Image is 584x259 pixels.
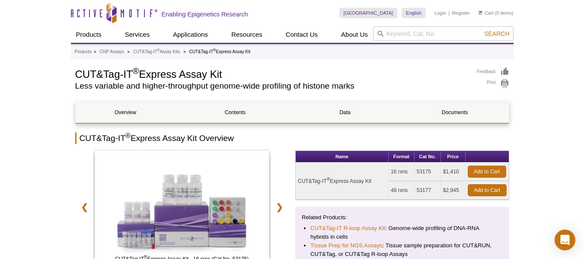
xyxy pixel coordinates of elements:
sup: ® [133,66,139,76]
a: Contact Us [281,26,323,43]
a: [GEOGRAPHIC_DATA] [339,8,398,18]
li: : Genome-wide profiling of DNA-RNA hybrids in cells [310,224,494,241]
div: Open Intercom Messenger [555,230,575,250]
h2: CUT&Tag-IT Express Assay Kit Overview [75,132,509,144]
li: » [128,49,130,54]
li: CUT&Tag-IT Express Assay Kit [189,49,250,54]
a: Resources [226,26,268,43]
li: » [183,49,186,54]
input: Keyword, Cat. No. [373,26,514,41]
p: Related Products: [302,213,503,222]
a: Tissue Prep for NGS Assays [310,241,383,250]
a: CUT&Tag-IT®Assay Kits [133,48,180,56]
a: Add to Cart [468,184,507,196]
a: Data [295,102,395,123]
a: Overview [76,102,176,123]
a: ❯ [270,197,289,217]
li: : Tissue sample preparation for CUT&RUN, CUT&Tag, or CUT&Tag R-loop Assays [310,241,494,259]
li: | [449,8,450,18]
td: 48 rxns [389,181,415,200]
td: 16 rxns [389,163,415,181]
a: Login [434,10,446,16]
a: About Us [336,26,373,43]
a: English [402,8,426,18]
td: 53175 [415,163,441,181]
sup: ® [125,132,131,139]
a: Applications [168,26,213,43]
h1: CUT&Tag-IT Express Assay Kit [75,67,468,80]
a: ChIP Assays [99,48,124,56]
td: $1,410 [441,163,466,181]
th: Format [389,151,415,163]
a: Services [120,26,155,43]
h2: Enabling Epigenetics Research [162,10,248,18]
a: ❮ [75,197,94,217]
a: Add to Cart [468,166,506,178]
sup: ® [327,177,330,182]
button: Search [482,30,512,38]
th: Name [296,151,389,163]
th: Cat No. [415,151,441,163]
img: Your Cart [479,10,482,15]
td: $2,945 [441,181,466,200]
span: Search [484,30,509,37]
a: Products [75,48,92,56]
a: Documents [405,102,505,123]
a: Register [452,10,470,16]
a: Cart [479,10,494,16]
a: CUT&Tag-IT R-loop Assay Kit [310,224,385,233]
a: Contents [185,102,285,123]
li: (0 items) [479,8,514,18]
td: 53177 [415,181,441,200]
sup: ® [213,48,216,52]
h2: Less variable and higher-throughput genome-wide profiling of histone marks [75,82,468,90]
td: CUT&Tag-IT Express Assay Kit [296,163,389,200]
li: » [94,49,96,54]
th: Price [441,151,466,163]
sup: ® [157,48,160,52]
a: Print [477,79,509,88]
a: Products [71,26,107,43]
a: Feedback [477,67,509,77]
